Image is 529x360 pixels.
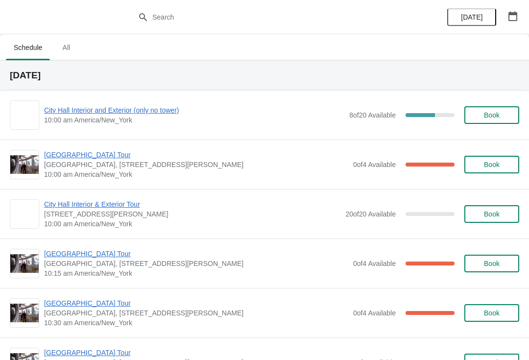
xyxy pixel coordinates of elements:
[44,115,344,125] span: 10:00 am America/New_York
[10,254,39,273] img: City Hall Tower Tour | City Hall Visitor Center, 1400 John F Kennedy Boulevard Suite 121, Philade...
[484,210,500,218] span: Book
[10,155,39,174] img: City Hall Tower Tour | City Hall Visitor Center, 1400 John F Kennedy Boulevard Suite 121, Philade...
[44,169,348,179] span: 10:00 am America/New_York
[6,39,50,56] span: Schedule
[44,199,340,209] span: City Hall Interior & Exterior Tour
[447,8,496,26] button: [DATE]
[10,207,39,221] img: City Hall Interior & Exterior Tour | 1400 John F Kennedy Boulevard, Suite 121, Philadelphia, PA, ...
[464,205,519,223] button: Book
[353,260,396,267] span: 0 of 4 Available
[44,268,348,278] span: 10:15 am America/New_York
[152,8,397,26] input: Search
[349,111,396,119] span: 8 of 20 Available
[484,111,500,119] span: Book
[464,255,519,272] button: Book
[54,39,78,56] span: All
[10,71,519,80] h2: [DATE]
[44,249,348,259] span: [GEOGRAPHIC_DATA] Tour
[345,210,396,218] span: 20 of 20 Available
[353,161,396,168] span: 0 of 4 Available
[484,260,500,267] span: Book
[44,105,344,115] span: City Hall Interior and Exterior (only no tower)
[12,101,38,129] img: City Hall Interior and Exterior (only no tower) | | 10:00 am America/New_York
[353,309,396,317] span: 0 of 4 Available
[44,308,348,318] span: [GEOGRAPHIC_DATA], [STREET_ADDRESS][PERSON_NAME]
[484,309,500,317] span: Book
[464,106,519,124] button: Book
[44,259,348,268] span: [GEOGRAPHIC_DATA], [STREET_ADDRESS][PERSON_NAME]
[461,13,482,21] span: [DATE]
[44,209,340,219] span: [STREET_ADDRESS][PERSON_NAME]
[44,219,340,229] span: 10:00 am America/New_York
[464,304,519,322] button: Book
[44,348,348,358] span: [GEOGRAPHIC_DATA] Tour
[484,161,500,168] span: Book
[44,160,348,169] span: [GEOGRAPHIC_DATA], [STREET_ADDRESS][PERSON_NAME]
[10,304,39,323] img: City Hall Tower Tour | City Hall Visitor Center, 1400 John F Kennedy Boulevard Suite 121, Philade...
[44,150,348,160] span: [GEOGRAPHIC_DATA] Tour
[44,298,348,308] span: [GEOGRAPHIC_DATA] Tour
[44,318,348,328] span: 10:30 am America/New_York
[464,156,519,173] button: Book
